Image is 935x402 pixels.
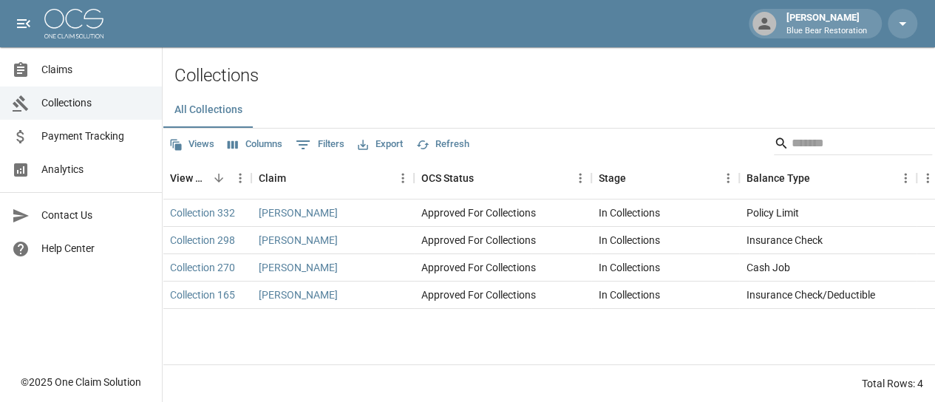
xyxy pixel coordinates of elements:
[170,287,235,302] a: Collection 165
[781,10,873,37] div: [PERSON_NAME]
[9,9,38,38] button: open drawer
[259,260,338,275] a: [PERSON_NAME]
[717,167,739,189] button: Menu
[41,129,150,144] span: Payment Tracking
[259,205,338,220] a: [PERSON_NAME]
[41,241,150,256] span: Help Center
[170,205,235,220] a: Collection 332
[786,25,867,38] p: Blue Bear Restoration
[392,167,414,189] button: Menu
[163,92,254,128] button: All Collections
[421,205,536,220] div: Approved For Collections
[163,157,251,199] div: View Collection
[599,233,660,248] div: In Collections
[251,157,414,199] div: Claim
[599,260,660,275] div: In Collections
[21,375,141,389] div: © 2025 One Claim Solution
[421,233,536,248] div: Approved For Collections
[421,260,536,275] div: Approved For Collections
[292,133,348,157] button: Show filters
[229,167,251,189] button: Menu
[747,157,810,199] div: Balance Type
[894,167,917,189] button: Menu
[599,287,660,302] div: In Collections
[41,208,150,223] span: Contact Us
[163,92,935,128] div: dynamic tabs
[747,260,790,275] div: Cash Job
[747,287,875,302] div: Insurance Check/Deductible
[259,287,338,302] a: [PERSON_NAME]
[591,157,739,199] div: Stage
[208,168,229,188] button: Sort
[170,233,235,248] a: Collection 298
[412,133,473,156] button: Refresh
[224,133,286,156] button: Select columns
[41,162,150,177] span: Analytics
[44,9,103,38] img: ocs-logo-white-transparent.png
[599,205,660,220] div: In Collections
[862,376,923,391] div: Total Rows: 4
[774,132,932,158] div: Search
[474,168,494,188] button: Sort
[41,62,150,78] span: Claims
[747,233,823,248] div: Insurance Check
[810,168,831,188] button: Sort
[170,157,208,199] div: View Collection
[170,260,235,275] a: Collection 270
[41,95,150,111] span: Collections
[259,233,338,248] a: [PERSON_NAME]
[626,168,647,188] button: Sort
[259,157,286,199] div: Claim
[414,157,591,199] div: OCS Status
[286,168,307,188] button: Sort
[421,287,536,302] div: Approved For Collections
[174,65,935,86] h2: Collections
[166,133,218,156] button: Views
[747,205,799,220] div: Policy Limit
[569,167,591,189] button: Menu
[739,157,917,199] div: Balance Type
[599,157,626,199] div: Stage
[354,133,407,156] button: Export
[421,157,474,199] div: OCS Status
